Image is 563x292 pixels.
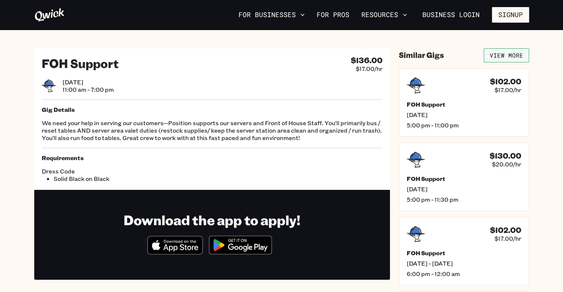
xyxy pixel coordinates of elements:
[492,7,529,23] button: Signup
[42,154,383,162] h5: Requirements
[407,101,521,108] h5: FOH Support
[236,9,308,21] button: For Businesses
[356,65,383,72] span: $17.00/hr
[399,51,444,60] h4: Similar Gigs
[54,175,212,182] li: Solid Black on Black
[358,9,410,21] button: Resources
[490,151,521,160] h4: $130.00
[416,7,486,23] a: Business Login
[490,77,521,86] h4: $102.00
[314,9,352,21] a: For Pros
[42,106,383,113] h5: Gig Details
[484,48,529,62] a: View More
[42,168,212,175] span: Dress Code
[63,78,114,86] span: [DATE]
[42,56,119,71] h2: FOH Support
[407,121,521,129] span: 5:00 pm - 11:00 pm
[124,211,300,228] h1: Download the app to apply!
[147,248,203,256] a: Download on the App Store
[490,226,521,235] h4: $102.00
[63,86,114,93] span: 11:00 am - 7:00 pm
[495,86,521,94] span: $17.00/hr
[495,235,521,242] span: $17.00/hr
[399,68,529,137] a: $102.00$17.00/hrFOH Support[DATE]5:00 pm - 11:00 pm
[407,270,521,278] span: 6:00 pm - 12:00 am
[407,196,521,203] span: 5:00 pm - 11:30 pm
[407,185,521,193] span: [DATE]
[407,111,521,119] span: [DATE]
[399,143,529,211] a: $130.00$20.00/hrFOH Support[DATE]5:00 pm - 11:30 pm
[492,160,521,168] span: $20.00/hr
[407,260,521,267] span: [DATE] - [DATE]
[407,175,521,182] h5: FOH Support
[407,249,521,257] h5: FOH Support
[204,231,276,259] img: Get it on Google Play
[351,56,383,65] h4: $136.00
[42,119,383,142] p: We need your help in serving our customers--Position supports our servers and Front of House Staf...
[399,217,529,285] a: $102.00$17.00/hrFOH Support[DATE] - [DATE]6:00 pm - 12:00 am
